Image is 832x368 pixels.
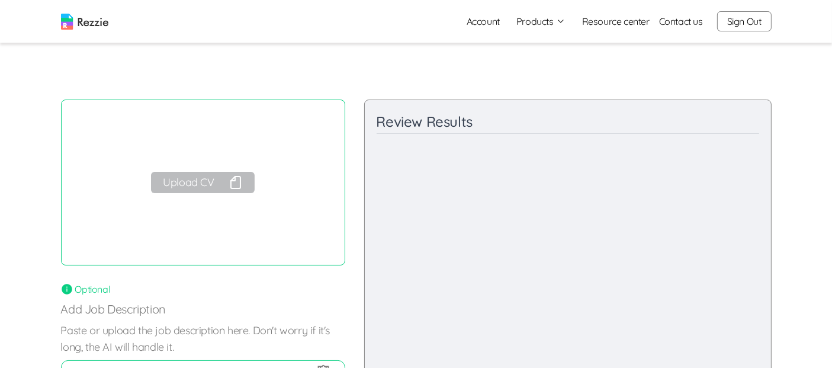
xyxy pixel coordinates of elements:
[516,14,566,28] button: Products
[457,9,509,33] a: Account
[717,11,772,31] button: Sign Out
[61,301,345,318] p: Add Job Description
[151,172,254,193] button: Upload CV
[61,322,345,356] label: Paste or upload the job description here. Don't worry if it's long, the AI will handle it.
[61,282,345,296] div: Optional
[659,14,703,28] a: Contact us
[377,112,759,134] div: Review Results
[61,14,108,30] img: logo
[582,14,650,28] a: Resource center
